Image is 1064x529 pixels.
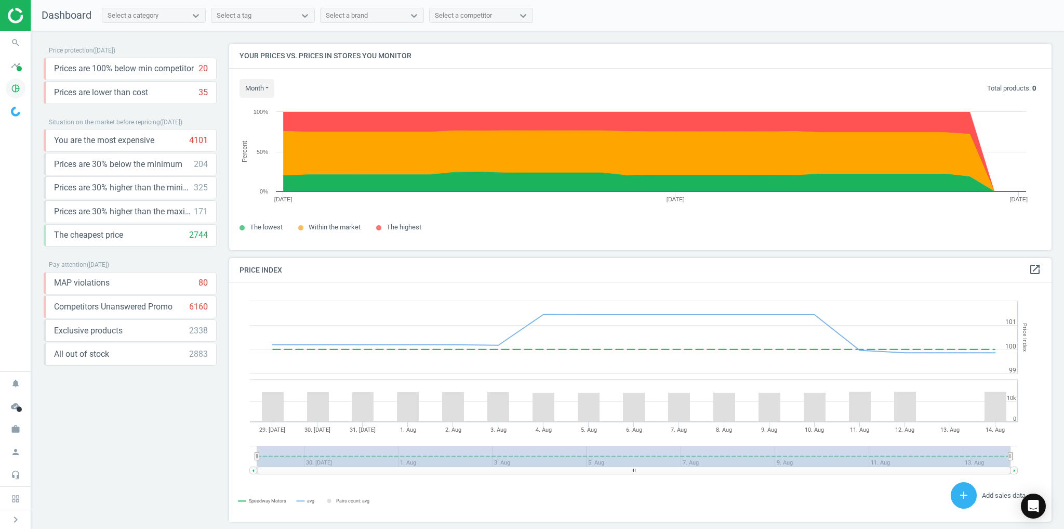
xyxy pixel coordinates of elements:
[6,79,25,98] i: pie_chart_outlined
[217,11,251,20] div: Select a tag
[189,229,208,241] div: 2744
[87,261,109,268] span: ( [DATE] )
[257,149,268,155] text: 50%
[6,33,25,53] i: search
[581,427,597,433] tspan: 5. Aug
[254,109,268,115] text: 100%
[54,159,182,170] span: Prices are 30% below the minimum
[250,223,283,231] span: The lowest
[435,11,492,20] div: Select a competitor
[108,11,158,20] div: Select a category
[1021,494,1046,519] div: Open Intercom Messenger
[1032,84,1036,92] b: 0
[189,349,208,360] div: 2883
[259,427,285,433] tspan: 29. [DATE]
[1010,196,1028,202] tspan: [DATE]
[189,325,208,337] div: 2338
[54,206,194,217] span: Prices are 30% higher than the maximal
[850,427,869,433] tspan: 11. Aug
[1009,367,1016,374] text: 99
[49,119,160,126] span: Situation on the market before repricing
[49,47,93,54] span: Price protection
[6,442,25,462] i: person
[895,427,914,433] tspan: 12. Aug
[982,492,1026,499] span: Add sales data
[951,482,977,509] button: add
[336,498,369,504] tspan: Pairs count: avg
[1029,263,1041,277] a: open_in_new
[6,373,25,393] i: notifications
[93,47,115,54] span: ( [DATE] )
[6,465,25,485] i: headset_mic
[986,427,1005,433] tspan: 14. Aug
[350,427,376,433] tspan: 31. [DATE]
[387,223,421,231] span: The highest
[8,8,82,23] img: ajHJNr6hYgQAAAAASUVORK5CYII=
[309,223,361,231] span: Within the market
[11,107,20,117] img: wGWNvw8QSZomAAAAABJRU5ErkJggg==
[1007,395,1016,402] text: 10k
[189,135,208,146] div: 4101
[249,498,286,504] tspan: Speedway Motors
[54,349,109,360] span: All out of stock
[194,159,208,170] div: 204
[241,140,248,162] tspan: Percent
[805,427,824,433] tspan: 10. Aug
[198,277,208,289] div: 80
[957,489,970,501] i: add
[987,84,1036,93] p: Total products:
[42,9,91,21] span: Dashboard
[761,427,777,433] tspan: 9. Aug
[189,301,208,313] div: 6160
[274,196,292,202] tspan: [DATE]
[6,56,25,75] i: timeline
[194,182,208,193] div: 325
[54,277,110,289] span: MAP violations
[160,119,182,126] span: ( [DATE] )
[400,427,416,433] tspan: 1. Aug
[54,229,123,241] span: The cheapest price
[626,427,642,433] tspan: 6. Aug
[198,63,208,74] div: 20
[54,325,123,337] span: Exclusive products
[1013,416,1016,422] text: 0
[536,427,552,433] tspan: 4. Aug
[54,87,148,98] span: Prices are lower than cost
[240,79,274,98] button: month
[671,427,687,433] tspan: 7. Aug
[445,427,461,433] tspan: 2. Aug
[54,182,194,193] span: Prices are 30% higher than the minimum
[54,63,194,74] span: Prices are 100% below min competitor
[49,261,87,268] span: Pay attention
[1021,323,1028,352] tspan: Price Index
[667,196,685,202] tspan: [DATE]
[54,135,154,146] span: You are the most expensive
[9,513,22,526] i: chevron_right
[229,44,1052,68] h4: Your prices vs. prices in stores you monitor
[490,427,507,433] tspan: 3. Aug
[260,188,268,195] text: 0%
[326,11,368,20] div: Select a brand
[716,427,732,433] tspan: 8. Aug
[1005,318,1016,326] text: 101
[3,513,29,526] button: chevron_right
[940,427,960,433] tspan: 13. Aug
[1029,263,1041,276] i: open_in_new
[6,396,25,416] i: cloud_done
[307,498,314,504] tspan: avg
[1005,343,1016,350] text: 100
[198,87,208,98] div: 35
[6,419,25,439] i: work
[194,206,208,217] div: 171
[304,427,330,433] tspan: 30. [DATE]
[54,301,172,313] span: Competitors Unanswered Promo
[229,258,1052,282] h4: Price Index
